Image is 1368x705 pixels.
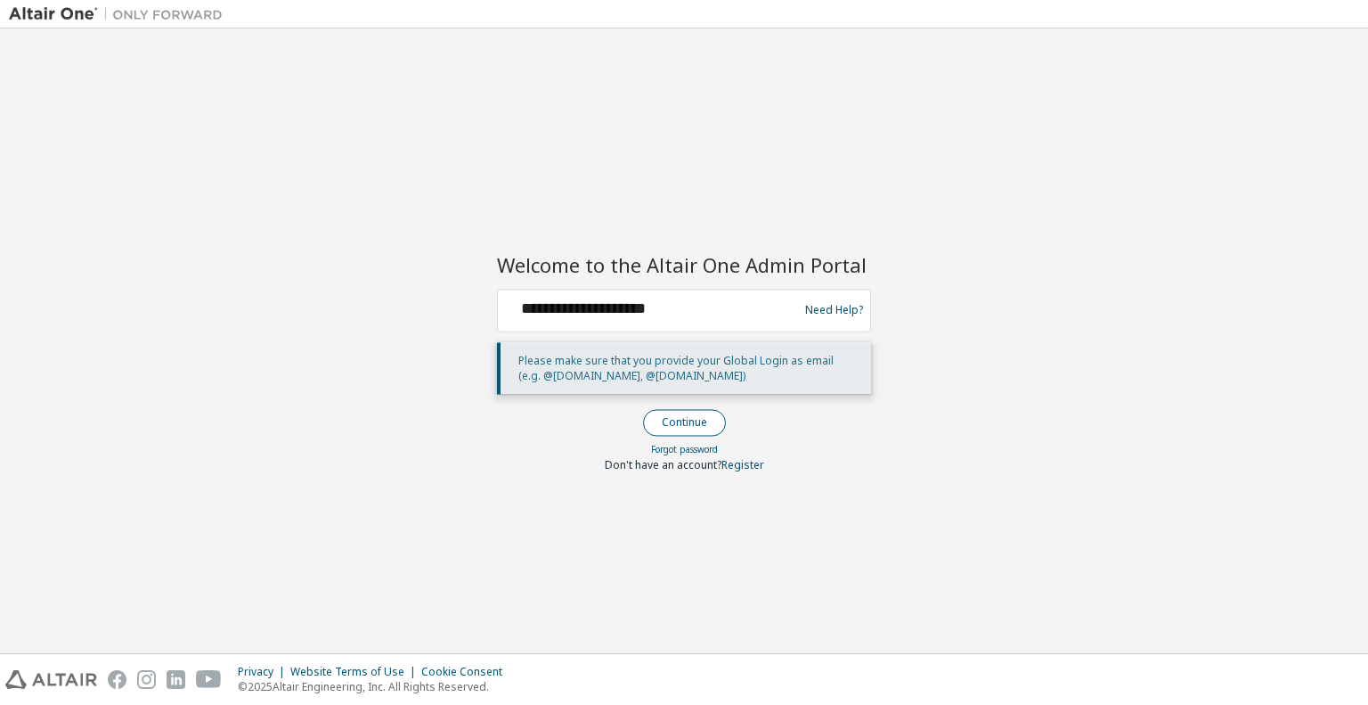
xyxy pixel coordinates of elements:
[290,665,421,679] div: Website Terms of Use
[5,670,97,689] img: altair_logo.svg
[651,443,718,455] a: Forgot password
[238,665,290,679] div: Privacy
[108,670,126,689] img: facebook.svg
[518,353,857,383] p: Please make sure that you provide your Global Login as email (e.g. @[DOMAIN_NAME], @[DOMAIN_NAME])
[238,679,513,694] p: © 2025 Altair Engineering, Inc. All Rights Reserved.
[805,310,863,311] a: Need Help?
[421,665,513,679] div: Cookie Consent
[9,5,232,23] img: Altair One
[167,670,185,689] img: linkedin.svg
[137,670,156,689] img: instagram.svg
[497,253,871,278] h2: Welcome to the Altair One Admin Portal
[196,670,222,689] img: youtube.svg
[721,457,764,472] a: Register
[605,457,721,472] span: Don't have an account?
[643,409,726,436] button: Continue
